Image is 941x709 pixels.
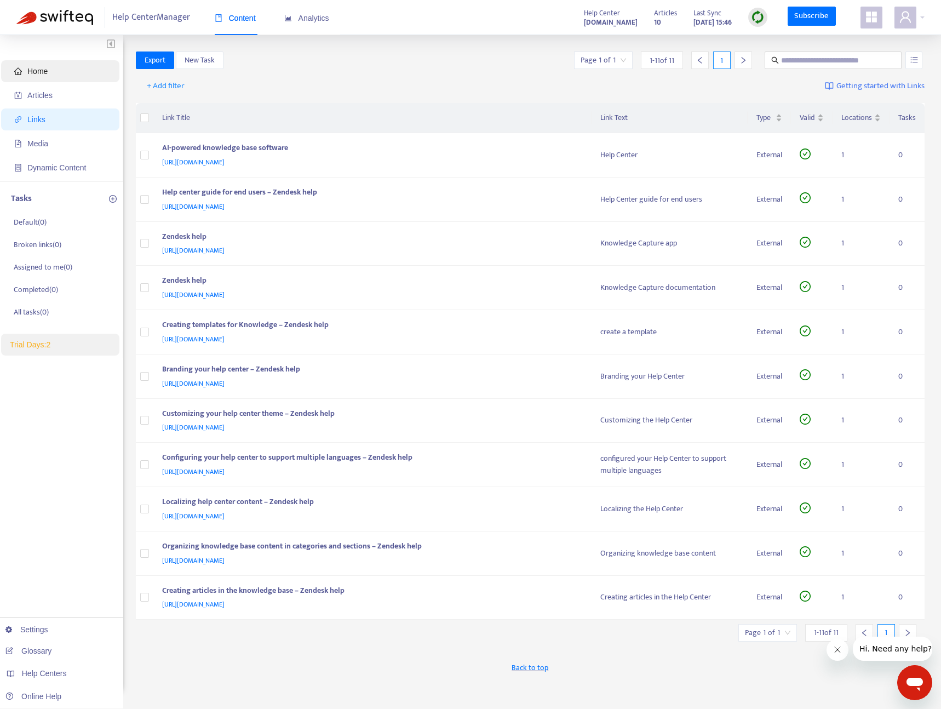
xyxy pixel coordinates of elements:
button: + Add filter [139,77,193,95]
div: AI-powered knowledge base software [162,142,579,156]
span: user [899,10,912,24]
div: create a template [600,326,739,338]
div: configured your Help Center to support multiple languages [600,453,739,477]
span: [URL][DOMAIN_NAME] [162,422,225,433]
span: Links [27,115,45,124]
img: sync.dc5367851b00ba804db3.png [751,10,765,24]
div: Organizing knowledge base content in categories and sections – Zendesk help [162,540,579,554]
iframe: Message from company [853,637,932,661]
span: left [860,629,868,637]
span: check-circle [800,502,811,513]
div: Organizing knowledge base content [600,547,739,559]
div: Creating templates for Knowledge – Zendesk help [162,319,579,333]
span: plus-circle [109,195,117,203]
div: Creating articles in the Help Center [600,591,739,603]
span: [URL][DOMAIN_NAME] [162,511,225,522]
span: 1 - 11 of 11 [650,55,674,66]
span: Back to top [512,662,548,673]
span: Type [756,112,773,124]
td: 0 [890,443,925,487]
td: 1 [833,487,890,531]
td: 1 [833,222,890,266]
span: file-image [14,140,22,147]
div: Localizing the Help Center [600,503,739,515]
div: Configuring your help center to support multiple languages – Zendesk help [162,451,579,466]
td: 1 [833,399,890,443]
strong: [DATE] 15:46 [693,16,732,28]
span: Help Centers [22,669,67,678]
td: 0 [890,531,925,576]
div: External [756,459,782,471]
div: Localizing help center content – Zendesk help [162,496,579,510]
span: left [696,56,704,64]
span: Last Sync [693,7,721,19]
span: Help Center Manager [112,7,190,28]
span: check-circle [800,281,811,292]
span: [URL][DOMAIN_NAME] [162,334,225,345]
td: 1 [833,443,890,487]
th: Valid [791,103,833,133]
span: check-circle [800,546,811,557]
td: 0 [890,310,925,354]
td: 0 [890,178,925,222]
span: container [14,164,22,171]
span: New Task [185,54,215,66]
td: 0 [890,222,925,266]
p: Completed ( 0 ) [14,284,58,295]
a: Settings [5,625,48,634]
div: Zendesk help [162,275,579,289]
span: Content [215,14,256,22]
span: Analytics [284,14,329,22]
span: [URL][DOMAIN_NAME] [162,157,225,168]
td: 1 [833,133,890,178]
span: Getting started with Links [836,80,925,93]
p: Tasks [11,192,32,205]
span: book [215,14,222,22]
span: Dynamic Content [27,163,86,172]
th: Tasks [890,103,925,133]
span: + Add filter [147,79,185,93]
span: Media [27,139,48,148]
th: Type [748,103,791,133]
span: Export [145,54,165,66]
td: 0 [890,576,925,620]
span: check-circle [800,325,811,336]
span: area-chart [284,14,292,22]
td: 1 [833,531,890,576]
a: Subscribe [788,7,836,26]
div: External [756,591,782,603]
span: right [739,56,747,64]
button: unordered-list [905,52,922,69]
button: Export [136,52,174,69]
div: External [756,370,782,382]
p: Default ( 0 ) [14,216,47,228]
span: [URL][DOMAIN_NAME] [162,245,225,256]
div: External [756,282,782,294]
span: check-circle [800,237,811,248]
td: 0 [890,133,925,178]
a: Online Help [5,692,61,701]
div: Branding your help center – Zendesk help [162,363,579,378]
strong: [DOMAIN_NAME] [584,16,638,28]
span: Home [27,67,48,76]
td: 0 [890,399,925,443]
span: [URL][DOMAIN_NAME] [162,466,225,477]
div: Zendesk help [162,231,579,245]
span: check-circle [800,369,811,380]
p: Broken links ( 0 ) [14,239,61,250]
button: New Task [176,52,223,69]
p: All tasks ( 0 ) [14,306,49,318]
td: 0 [890,487,925,531]
div: External [756,193,782,205]
td: 1 [833,576,890,620]
div: External [756,503,782,515]
img: image-link [825,82,834,90]
span: [URL][DOMAIN_NAME] [162,599,225,610]
span: right [904,629,911,637]
iframe: Button to launch messaging window [897,665,932,700]
span: appstore [865,10,878,24]
div: External [756,414,782,426]
div: Branding your Help Center [600,370,739,382]
span: home [14,67,22,75]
